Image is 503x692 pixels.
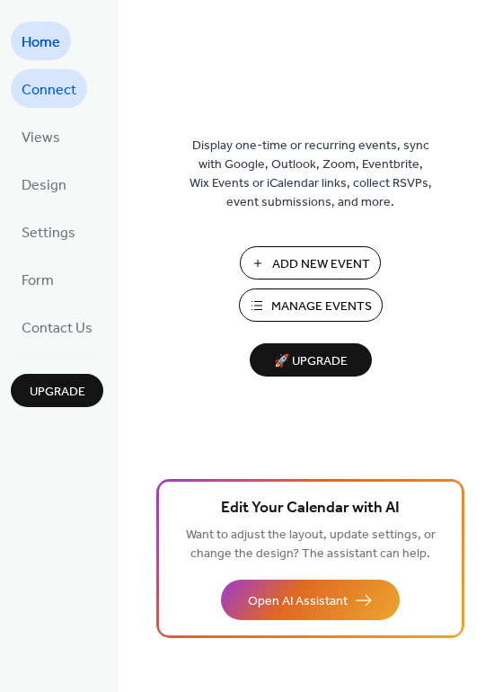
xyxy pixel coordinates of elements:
[239,288,383,322] button: Manage Events
[22,29,60,57] span: Home
[11,69,87,108] a: Connect
[190,137,432,212] span: Display one-time or recurring events, sync with Google, Outlook, Zoom, Eventbrite, Wix Events or ...
[22,124,60,152] span: Views
[11,22,71,60] a: Home
[22,172,66,200] span: Design
[22,219,75,247] span: Settings
[250,343,372,377] button: 🚀 Upgrade
[11,307,103,346] a: Contact Us
[11,117,71,155] a: Views
[30,383,85,402] span: Upgrade
[272,255,370,274] span: Add New Event
[22,76,76,104] span: Connect
[186,523,436,566] span: Want to adjust the layout, update settings, or change the design? The assistant can help.
[22,267,54,295] span: Form
[271,297,372,316] span: Manage Events
[240,246,381,279] button: Add New Event
[221,580,400,620] button: Open AI Assistant
[11,212,86,251] a: Settings
[11,164,77,203] a: Design
[11,374,103,407] button: Upgrade
[248,592,348,611] span: Open AI Assistant
[260,350,361,374] span: 🚀 Upgrade
[22,315,93,342] span: Contact Us
[11,260,65,298] a: Form
[221,496,400,521] span: Edit Your Calendar with AI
